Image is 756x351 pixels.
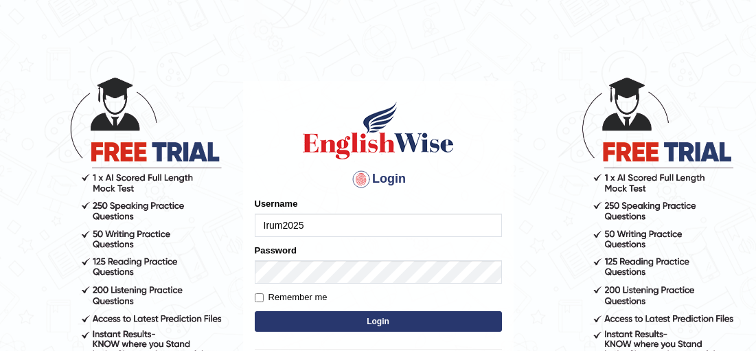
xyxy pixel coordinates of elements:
label: Username [255,197,298,210]
input: Remember me [255,293,264,302]
img: Logo of English Wise sign in for intelligent practice with AI [300,100,457,161]
label: Remember me [255,291,328,304]
h4: Login [255,168,502,190]
button: Login [255,311,502,332]
label: Password [255,244,297,257]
